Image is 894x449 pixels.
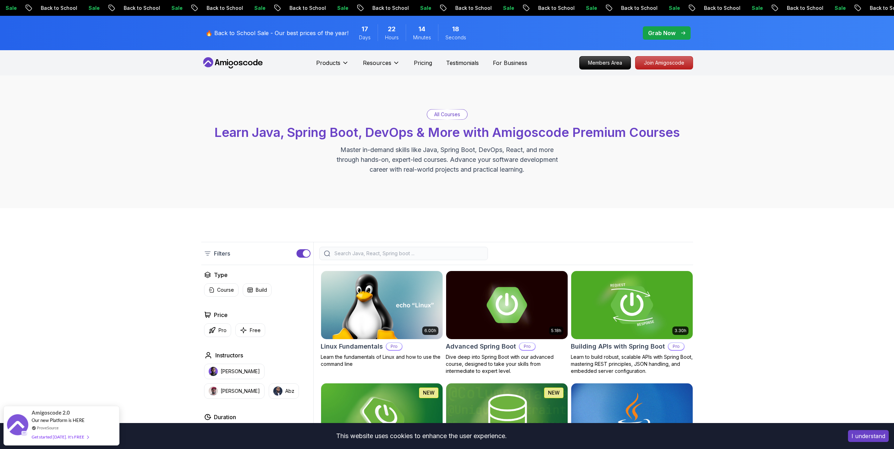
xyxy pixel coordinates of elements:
p: 5.18h [551,328,561,334]
p: Build [256,286,267,293]
p: Sale [663,5,686,12]
span: 18 Seconds [452,24,459,34]
p: Resources [363,59,391,67]
a: Building APIs with Spring Boot card3.30hBuilding APIs with Spring BootProLearn to build robust, s... [571,271,693,375]
button: Pro [204,323,231,337]
p: Sale [580,5,603,12]
span: Learn Java, Spring Boot, DevOps & More with Amigoscode Premium Courses [214,125,680,140]
button: Course [204,283,239,297]
h2: Duration [214,413,236,421]
p: Back to School [284,5,332,12]
img: provesource social proof notification image [7,414,28,437]
span: 14 Minutes [418,24,425,34]
a: Advanced Spring Boot card5.18hAdvanced Spring BootProDive deep into Spring Boot with our advanced... [446,271,568,375]
h2: Building APIs with Spring Boot [571,342,665,351]
p: Sale [746,5,769,12]
p: Products [316,59,340,67]
p: Dive deep into Spring Boot with our advanced course, designed to take your skills from intermedia... [446,354,568,375]
img: instructor img [209,367,218,376]
p: NEW [548,389,560,396]
p: 🔥 Back to School Sale - Our best prices of the year! [205,29,348,37]
a: Members Area [579,56,631,70]
p: Learn the fundamentals of Linux and how to use the command line [321,354,443,368]
span: Days [359,34,371,41]
h2: Price [214,311,228,319]
p: [PERSON_NAME] [221,368,260,375]
img: instructor img [209,387,218,396]
p: Sale [497,5,520,12]
p: Pro [386,343,402,350]
p: Back to School [450,5,497,12]
button: Build [243,283,272,297]
p: Members Area [580,57,631,69]
h2: Linux Fundamentals [321,342,383,351]
div: Get started [DATE]. It's FREE [32,433,89,441]
button: instructor img[PERSON_NAME] [204,383,265,399]
p: Filters [214,249,230,258]
button: Resources [363,59,400,73]
a: Pricing [414,59,432,67]
button: Products [316,59,349,73]
h2: Type [214,271,228,279]
h2: Advanced Spring Boot [446,342,516,351]
h2: Instructors [215,351,243,359]
button: Free [235,323,265,337]
p: [PERSON_NAME] [221,388,260,395]
p: Abz [285,388,294,395]
p: Back to School [201,5,249,12]
a: Linux Fundamentals card6.00hLinux FundamentalsProLearn the fundamentals of Linux and how to use t... [321,271,443,368]
p: Back to School [118,5,166,12]
button: instructor imgAbz [269,383,299,399]
p: Back to School [35,5,83,12]
p: Grab Now [648,29,676,37]
p: Back to School [533,5,580,12]
p: NEW [423,389,435,396]
span: Minutes [413,34,431,41]
button: Accept cookies [848,430,889,442]
span: Amigoscode 2.0 [32,409,70,417]
p: Sale [415,5,437,12]
p: 3.30h [674,328,686,334]
p: Back to School [781,5,829,12]
input: Search Java, React, Spring boot ... [333,250,483,257]
p: Course [217,286,234,293]
p: All Courses [434,111,460,118]
img: Building APIs with Spring Boot card [568,269,696,341]
p: Back to School [698,5,746,12]
p: Pro [520,343,535,350]
img: instructor img [273,387,282,396]
p: Sale [249,5,271,12]
p: Pro [218,327,227,334]
a: Testimonials [446,59,479,67]
a: For Business [493,59,527,67]
div: This website uses cookies to enhance the user experience. [5,428,837,444]
p: Learn to build robust, scalable APIs with Spring Boot, mastering REST principles, JSON handling, ... [571,354,693,375]
p: Join Amigoscode [635,57,693,69]
span: 22 Hours [388,24,396,34]
p: Back to School [615,5,663,12]
span: Seconds [445,34,466,41]
span: Hours [385,34,399,41]
span: 17 Days [361,24,368,34]
p: Sale [166,5,188,12]
p: Sale [829,5,851,12]
span: Our new Platform is HERE [32,417,85,423]
p: Master in-demand skills like Java, Spring Boot, DevOps, React, and more through hands-on, expert-... [329,145,565,174]
p: Free [250,327,261,334]
p: Sale [83,5,105,12]
button: instructor img[PERSON_NAME] [204,364,265,379]
p: Pro [668,343,684,350]
a: Join Amigoscode [635,56,693,70]
p: Sale [332,5,354,12]
img: Advanced Spring Boot card [446,271,568,339]
p: 6.00h [424,328,436,334]
img: Linux Fundamentals card [321,271,443,339]
p: Back to School [367,5,415,12]
a: ProveSource [37,425,59,431]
